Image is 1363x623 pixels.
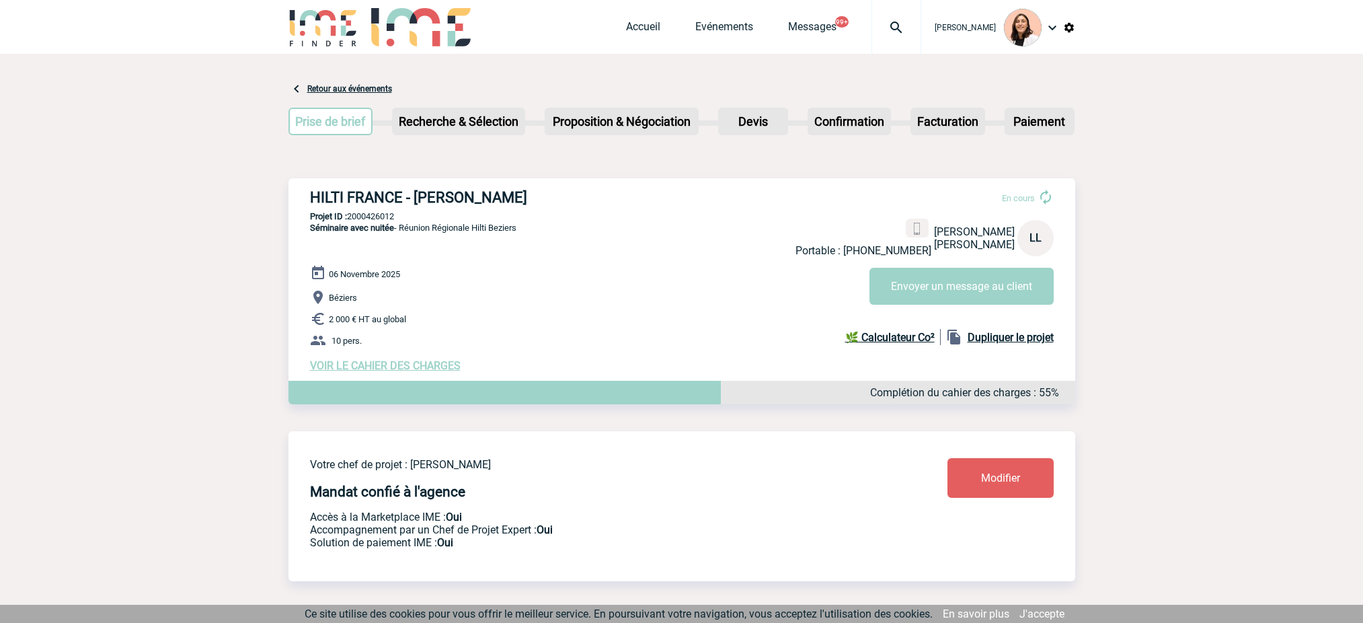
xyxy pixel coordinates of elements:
[1002,193,1035,203] span: En cours
[809,109,890,134] p: Confirmation
[943,608,1009,620] a: En savoir plus
[537,523,553,536] b: Oui
[310,223,394,233] span: Séminaire avec nuitée
[446,511,462,523] b: Oui
[626,20,660,39] a: Accueil
[835,16,849,28] button: 99+
[981,472,1020,484] span: Modifier
[845,331,935,344] b: 🌿 Calculateur Co²
[329,314,406,324] span: 2 000 € HT au global
[912,109,984,134] p: Facturation
[788,20,836,39] a: Messages
[546,109,697,134] p: Proposition & Négociation
[310,223,516,233] span: - Réunion Régionale Hilti Beziers
[845,329,941,345] a: 🌿 Calculateur Co²
[310,359,461,372] a: VOIR LE CAHIER DES CHARGES
[968,331,1054,344] b: Dupliquer le projet
[310,211,347,221] b: Projet ID :
[332,336,362,346] span: 10 pers.
[310,484,465,500] h4: Mandat confié à l'agence
[393,109,524,134] p: Recherche & Sélection
[1004,9,1042,46] img: 129834-0.png
[310,523,868,536] p: Prestation payante
[288,8,358,46] img: IME-Finder
[1019,608,1064,620] a: J'accepte
[946,329,962,345] img: file_copy-black-24dp.png
[911,223,923,235] img: portable.png
[305,608,933,620] span: Ce site utilise des cookies pour vous offrir le meilleur service. En poursuivant votre navigation...
[1006,109,1073,134] p: Paiement
[1029,231,1042,244] span: LL
[310,536,868,549] p: Conformité aux process achat client, Prise en charge de la facturation, Mutualisation de plusieur...
[719,109,787,134] p: Devis
[329,269,400,279] span: 06 Novembre 2025
[935,23,996,32] span: [PERSON_NAME]
[288,211,1075,221] p: 2000426012
[310,458,868,471] p: Votre chef de projet : [PERSON_NAME]
[869,268,1054,305] button: Envoyer un message au client
[934,238,1015,251] span: [PERSON_NAME]
[795,244,931,257] p: Portable : [PHONE_NUMBER]
[437,536,453,549] b: Oui
[310,189,713,206] h3: HILTI FRANCE - [PERSON_NAME]
[307,84,392,94] a: Retour aux événements
[290,109,372,134] p: Prise de brief
[310,511,868,523] p: Accès à la Marketplace IME :
[695,20,753,39] a: Evénements
[934,225,1015,238] span: [PERSON_NAME]
[329,293,357,303] span: Béziers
